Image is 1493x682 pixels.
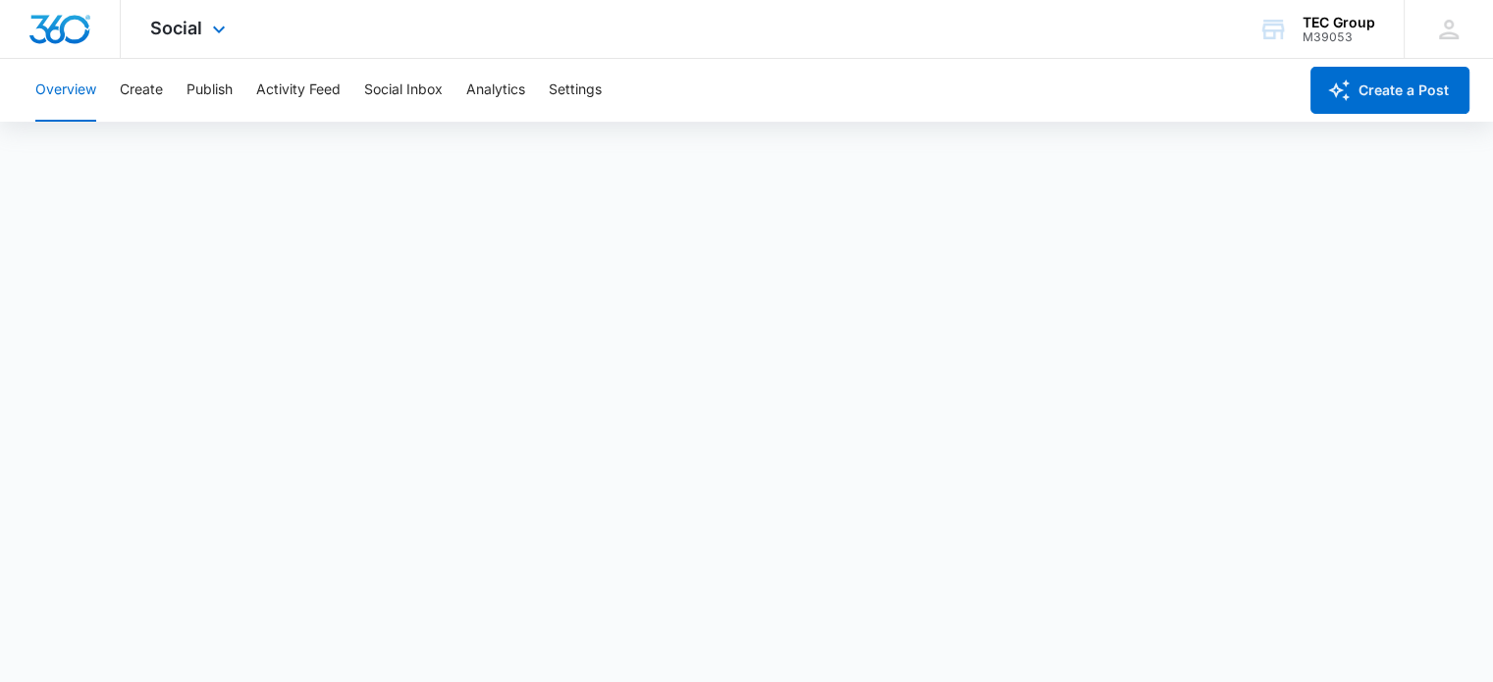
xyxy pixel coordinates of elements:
span: Social [150,18,202,38]
button: Settings [549,59,602,122]
button: Social Inbox [364,59,443,122]
div: account id [1303,30,1375,44]
button: Overview [35,59,96,122]
button: Publish [187,59,233,122]
button: Create [120,59,163,122]
div: account name [1303,15,1375,30]
button: Activity Feed [256,59,341,122]
button: Analytics [466,59,525,122]
button: Create a Post [1310,67,1469,114]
